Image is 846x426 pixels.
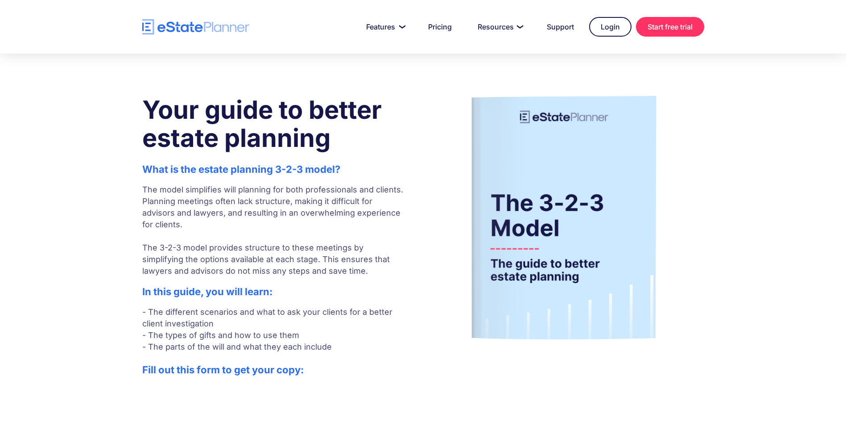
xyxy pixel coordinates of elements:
[355,18,413,36] a: Features
[536,18,585,36] a: Support
[142,184,406,277] p: The model simplifies will planning for both professionals and clients. Planning meetings often la...
[142,306,406,353] p: - The different scenarios and what to ask your clients for a better client investigation - The ty...
[417,18,462,36] a: Pricing
[142,364,406,376] h2: Fill out this form to get your copy:
[142,95,382,153] strong: Your guide to better estate planning
[142,286,406,297] h2: In this guide, you will learn:
[142,163,406,175] h2: What is the estate planning 3-2-3 model?
[636,17,704,37] a: Start free trial
[467,18,532,36] a: Resources
[589,17,631,37] a: Login
[424,87,704,368] img: Guide to estate planning for professionals
[142,19,249,35] a: home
